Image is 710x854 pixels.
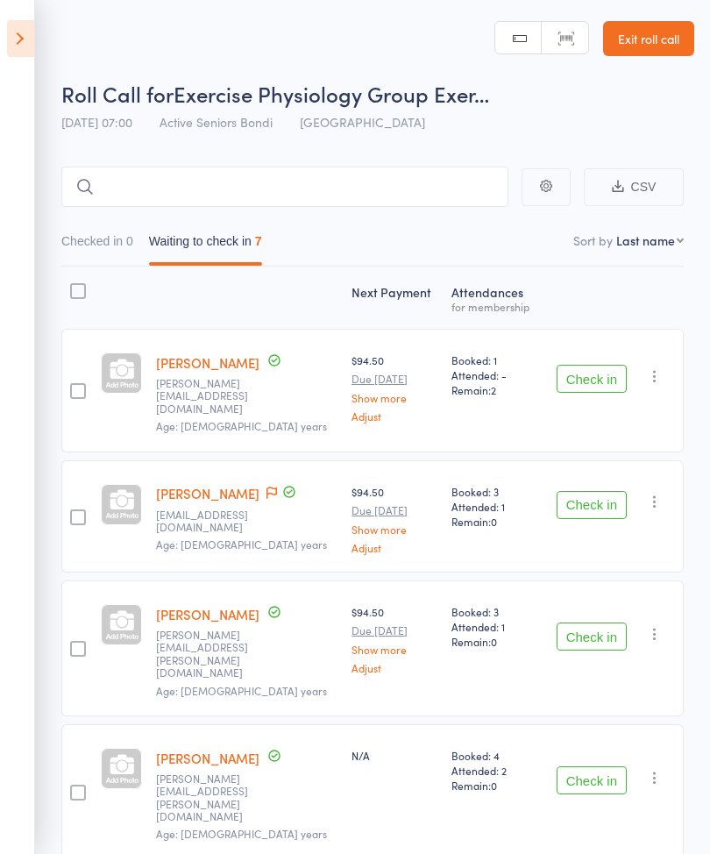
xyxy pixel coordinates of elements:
[451,748,535,763] span: Booked: 4
[351,392,437,403] a: Show more
[451,763,535,778] span: Attended: 2
[149,225,262,266] button: Waiting to check in7
[557,491,627,519] button: Check in
[491,514,497,529] span: 0
[351,523,437,535] a: Show more
[351,373,437,385] small: Due [DATE]
[156,484,259,502] a: [PERSON_NAME]
[451,514,535,529] span: Remain:
[156,377,270,415] small: eric@emb.net.au
[491,382,496,397] span: 2
[451,352,535,367] span: Booked: 1
[156,629,270,680] small: simon@garber.au
[156,353,259,372] a: [PERSON_NAME]
[344,274,444,321] div: Next Payment
[351,542,437,553] a: Adjust
[557,623,627,651] button: Check in
[451,604,535,619] span: Booked: 3
[351,748,437,763] div: N/A
[557,766,627,794] button: Check in
[603,21,694,56] a: Exit roll call
[573,231,613,249] label: Sort by
[351,410,437,422] a: Adjust
[156,418,327,433] span: Age: [DEMOGRAPHIC_DATA] years
[351,484,437,553] div: $94.50
[351,644,437,655] a: Show more
[255,234,262,248] div: 7
[451,301,535,312] div: for membership
[156,683,327,698] span: Age: [DEMOGRAPHIC_DATA] years
[351,352,437,422] div: $94.50
[351,662,437,673] a: Adjust
[156,605,259,623] a: [PERSON_NAME]
[451,778,535,793] span: Remain:
[491,778,497,793] span: 0
[451,382,535,397] span: Remain:
[616,231,675,249] div: Last name
[451,634,535,649] span: Remain:
[61,79,174,108] span: Roll Call for
[351,624,437,637] small: Due [DATE]
[557,365,627,393] button: Check in
[156,772,270,823] small: judy.kay@gmail.com
[451,619,535,634] span: Attended: 1
[174,79,489,108] span: Exercise Physiology Group Exer…
[126,234,133,248] div: 0
[584,168,684,206] button: CSV
[61,113,132,131] span: [DATE] 07:00
[156,537,327,552] span: Age: [DEMOGRAPHIC_DATA] years
[160,113,273,131] span: Active Seniors Bondi
[351,504,437,516] small: Due [DATE]
[491,634,497,649] span: 0
[451,367,535,382] span: Attended: -
[156,749,259,767] a: [PERSON_NAME]
[444,274,542,321] div: Atten­dances
[156,826,327,841] span: Age: [DEMOGRAPHIC_DATA] years
[451,499,535,514] span: Attended: 1
[61,167,508,207] input: Search by name
[300,113,425,131] span: [GEOGRAPHIC_DATA]
[351,604,437,673] div: $94.50
[156,509,270,534] small: andrewdurante21@gmail.com
[451,484,535,499] span: Booked: 3
[61,225,133,266] button: Checked in0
